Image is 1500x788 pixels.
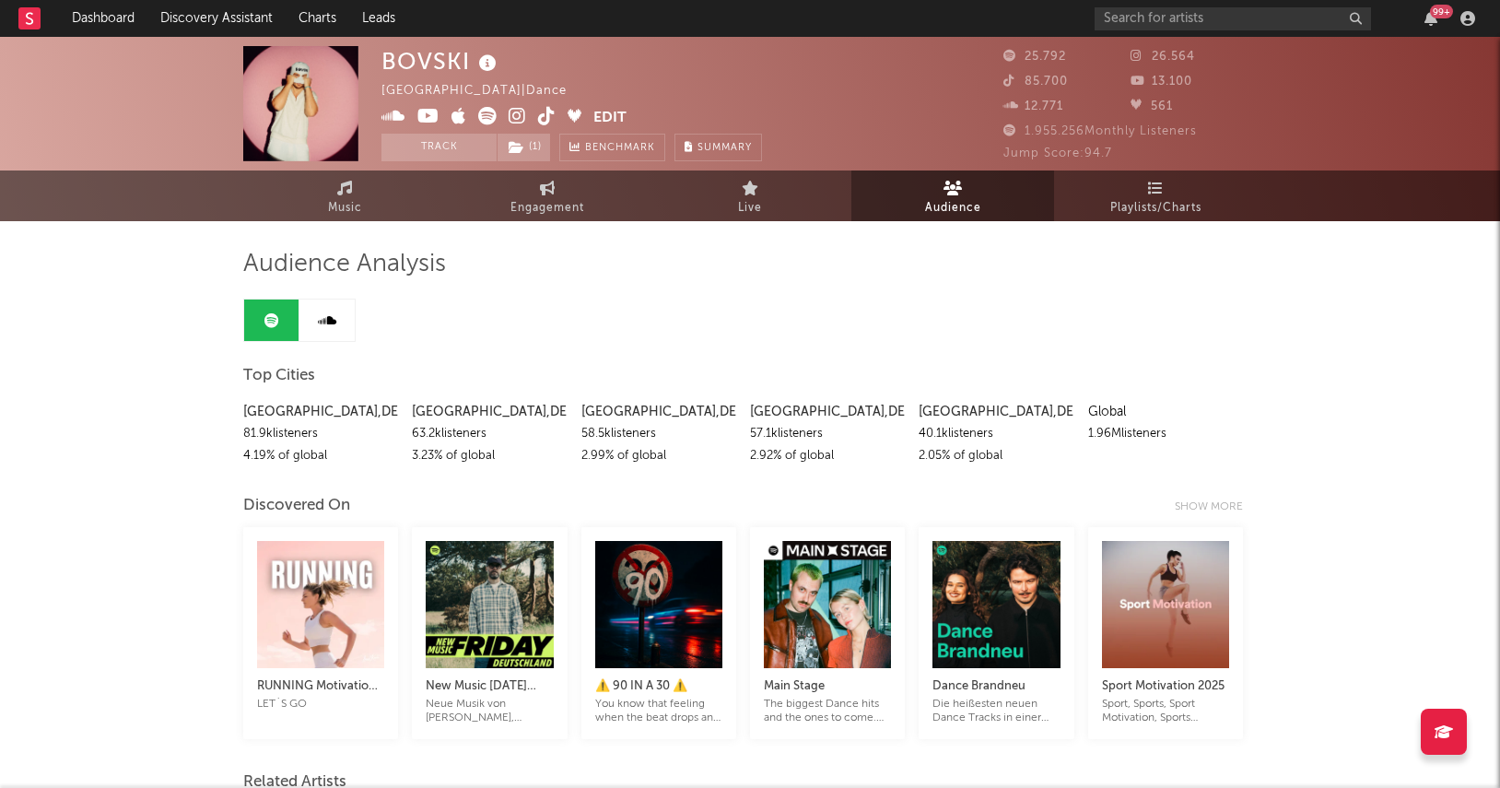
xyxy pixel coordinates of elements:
[1175,496,1257,518] div: Show more
[585,137,655,159] span: Benchmark
[1131,51,1195,63] span: 26.564
[1110,197,1201,219] span: Playlists/Charts
[1424,11,1437,26] button: 99+
[1003,147,1112,159] span: Jump Score: 94.7
[919,423,1073,445] div: 40.1k listeners
[581,401,736,423] div: [GEOGRAPHIC_DATA] , DE
[498,134,550,161] button: (1)
[1430,5,1453,18] div: 99 +
[750,445,905,467] div: 2.92 % of global
[581,423,736,445] div: 58.5k listeners
[764,676,891,698] div: Main Stage
[381,80,588,102] div: [GEOGRAPHIC_DATA] | Dance
[446,171,649,221] a: Engagement
[426,676,553,698] div: New Music [DATE] [GEOGRAPHIC_DATA]
[932,657,1060,725] a: Dance BrandneuDie heißesten neuen Dance Tracks in einer Playlist. Cover: AVAION, RANI
[381,46,501,76] div: BOVSKI
[381,134,497,161] button: Track
[559,134,665,161] a: Benchmark
[257,657,384,712] a: RUNNING Motivation 2025 🔥🍑LET`S GO
[1003,51,1066,63] span: 25.792
[764,657,891,725] a: Main StageThe biggest Dance hits and the ones to come. Cover: [PERSON_NAME], KI/KI
[674,134,762,161] button: Summary
[649,171,851,221] a: Live
[1131,76,1192,88] span: 13.100
[750,423,905,445] div: 57.1k listeners
[257,698,384,712] div: LET`S GO
[243,171,446,221] a: Music
[257,676,384,698] div: RUNNING Motivation 2025 🔥🍑
[1003,100,1063,112] span: 12.771
[851,171,1054,221] a: Audience
[243,253,446,276] span: Audience Analysis
[1102,676,1229,698] div: Sport Motivation 2025
[1102,657,1229,725] a: Sport Motivation 2025Sport, Sports, Sport Motivation, Sports Motivation, Sport Motivation Music, ...
[581,445,736,467] div: 2.99 % of global
[1003,76,1068,88] span: 85.700
[932,676,1060,698] div: Dance Brandneu
[426,698,553,725] div: Neue Musik von [PERSON_NAME], [PERSON_NAME] und [PERSON_NAME], Apache 207, [PERSON_NAME] und mehr!
[697,143,752,153] span: Summary
[243,401,398,423] div: [GEOGRAPHIC_DATA] , DE
[1003,125,1197,137] span: 1.955.256 Monthly Listeners
[764,698,891,725] div: The biggest Dance hits and the ones to come. Cover: [PERSON_NAME], KI/KI
[497,134,551,161] span: ( 1 )
[1131,100,1173,112] span: 561
[595,698,722,725] div: You know that feeling when the beat drops and suddenly you're doing 90 in a 30? These tracks aren...
[919,445,1073,467] div: 2.05 % of global
[1088,423,1243,445] div: 1.96M listeners
[328,197,362,219] span: Music
[412,445,567,467] div: 3.23 % of global
[243,495,350,517] div: Discovered On
[1102,698,1229,725] div: Sport, Sports, Sport Motivation, Sports Motivation, Sport Motivation Music, Beast Mode, Cycling, ...
[750,401,905,423] div: [GEOGRAPHIC_DATA] , DE
[243,365,315,387] span: Top Cities
[1095,7,1371,30] input: Search for artists
[932,698,1060,725] div: Die heißesten neuen Dance Tracks in einer Playlist. Cover: AVAION, RANI
[925,197,981,219] span: Audience
[1088,401,1243,423] div: Global
[412,423,567,445] div: 63.2k listeners
[919,401,1073,423] div: [GEOGRAPHIC_DATA] , DE
[412,401,567,423] div: [GEOGRAPHIC_DATA] , DE
[243,445,398,467] div: 4.19 % of global
[426,657,553,725] a: New Music [DATE] [GEOGRAPHIC_DATA]Neue Musik von [PERSON_NAME], [PERSON_NAME] und [PERSON_NAME], ...
[595,676,722,698] div: ⚠️ 90 IN A 30 ⚠️
[593,107,627,130] button: Edit
[1054,171,1257,221] a: Playlists/Charts
[595,657,722,725] a: ⚠️ 90 IN A 30 ⚠️You know that feeling when the beat drops and suddenly you're doing 90 in a 30? T...
[738,197,762,219] span: Live
[243,423,398,445] div: 81.9k listeners
[510,197,584,219] span: Engagement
